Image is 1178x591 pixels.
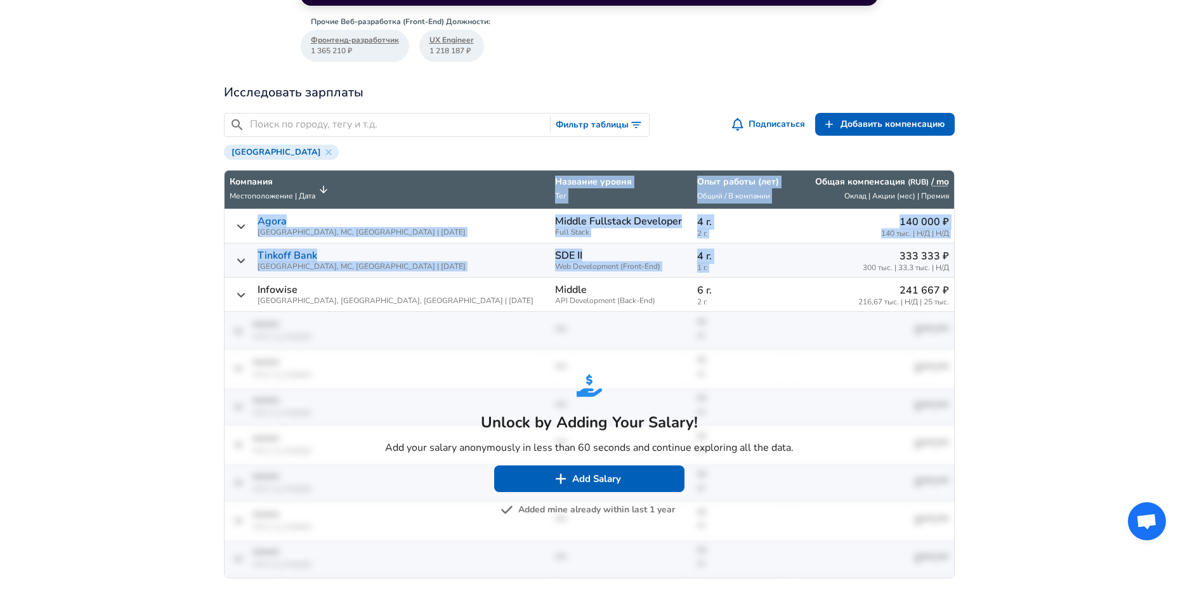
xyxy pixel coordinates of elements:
[250,117,546,133] input: Поиск по городу, тегу и т.д.
[554,472,567,485] img: svg+xml;base64,PHN2ZyB4bWxucz0iaHR0cDovL3d3dy53My5vcmcvMjAwMC9zdmciIGZpbGw9IiNmZmZmZmYiIHZpZXdCb3...
[230,191,315,201] span: Местоположение | Дата
[224,145,339,160] div: [GEOGRAPHIC_DATA]
[226,147,326,157] span: [GEOGRAPHIC_DATA]
[258,228,466,237] span: [GEOGRAPHIC_DATA], MC, [GEOGRAPHIC_DATA] | [DATE]
[501,503,513,516] img: svg+xml;base64,PHN2ZyB4bWxucz0iaHR0cDovL3d3dy53My5vcmcvMjAwMC9zdmciIGZpbGw9IiM3NTc1NzUiIHZpZXdCb3...
[258,263,466,271] span: [GEOGRAPHIC_DATA], MC, [GEOGRAPHIC_DATA] | [DATE]
[555,297,687,305] span: API Development (Back-End)
[555,176,687,188] p: Название уровня
[1128,502,1166,540] div: Открытый чат
[555,191,566,201] span: Тег
[224,170,955,578] table: Данные о зарплатах
[863,264,949,272] span: 300 тыс. | 33,3 тыс. | Н/Д
[730,113,810,136] button: Подписаться
[858,283,949,298] p: 241 667 ₽
[551,114,649,137] button: Переключить фильтры поиска
[697,176,782,188] p: Опыт работы (лет)
[419,30,484,62] a: UX Engineer1 218 187 ₽
[697,230,782,238] span: 2 г.
[555,284,587,295] p: Middle
[311,16,858,27] p: Прочие Веб-разработка (Front-End) Должности :
[697,249,782,264] p: 4 г.
[385,440,794,455] p: Add your salary anonymously in less than 60 seconds and continue exploring all the data.
[224,82,955,103] h2: Исследовать зарплаты
[311,46,399,56] span: 1 365 210 ₽
[908,177,929,188] button: (RUB)
[494,465,684,492] button: Add Salary
[858,298,949,306] span: 216,67 тыс. | Н/Д | 25 тыс.
[815,176,949,188] p: Общая компенсация
[555,263,687,271] span: Web Development (Front-End)
[258,250,317,261] a: Tinkoff Bank
[697,214,782,230] p: 4 г.
[258,297,533,305] span: [GEOGRAPHIC_DATA], [GEOGRAPHIC_DATA], [GEOGRAPHIC_DATA] | [DATE]
[844,191,949,201] span: Оклад | Акции (мес) | Премия
[385,412,794,432] h5: Unlock by Adding Your Salary!
[931,176,949,188] button: / mo
[697,283,782,298] p: 6 г.
[863,249,949,264] p: 333 333 ₽
[230,176,332,204] span: КомпанияМестоположение | Дата
[841,117,945,133] span: Добавить компенсацию
[577,373,602,398] img: svg+xml;base64,PHN2ZyB4bWxucz0iaHR0cDovL3d3dy53My5vcmcvMjAwMC9zdmciIGZpbGw9IiMyNjhERUMiIHZpZXdCb3...
[555,228,687,237] span: Full Stack
[311,35,399,46] span: Фронтенд-разработчик
[429,46,474,56] span: 1 218 187 ₽
[429,35,474,46] span: UX Engineer
[301,30,409,62] a: Фронтенд-разработчик1 365 210 ₽
[881,214,949,230] p: 140 000 ₽
[230,176,315,188] p: Компания
[697,298,782,306] span: 2 г.
[258,284,298,295] p: Infowise
[697,191,770,201] span: Общий / В компании
[697,264,782,272] span: 1 г.
[792,176,948,204] span: Общая компенсация (RUB) / moОклад | Акции (мес) | Премия
[881,230,949,238] span: 140 тыс. | Н/Д | Н/Д
[815,113,955,136] a: Добавить компенсацию
[503,502,675,518] button: Added mine already within last 1 year
[555,250,582,261] p: SDE II
[258,216,287,227] a: Agora
[555,216,682,227] p: Middle Fullstack Developer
